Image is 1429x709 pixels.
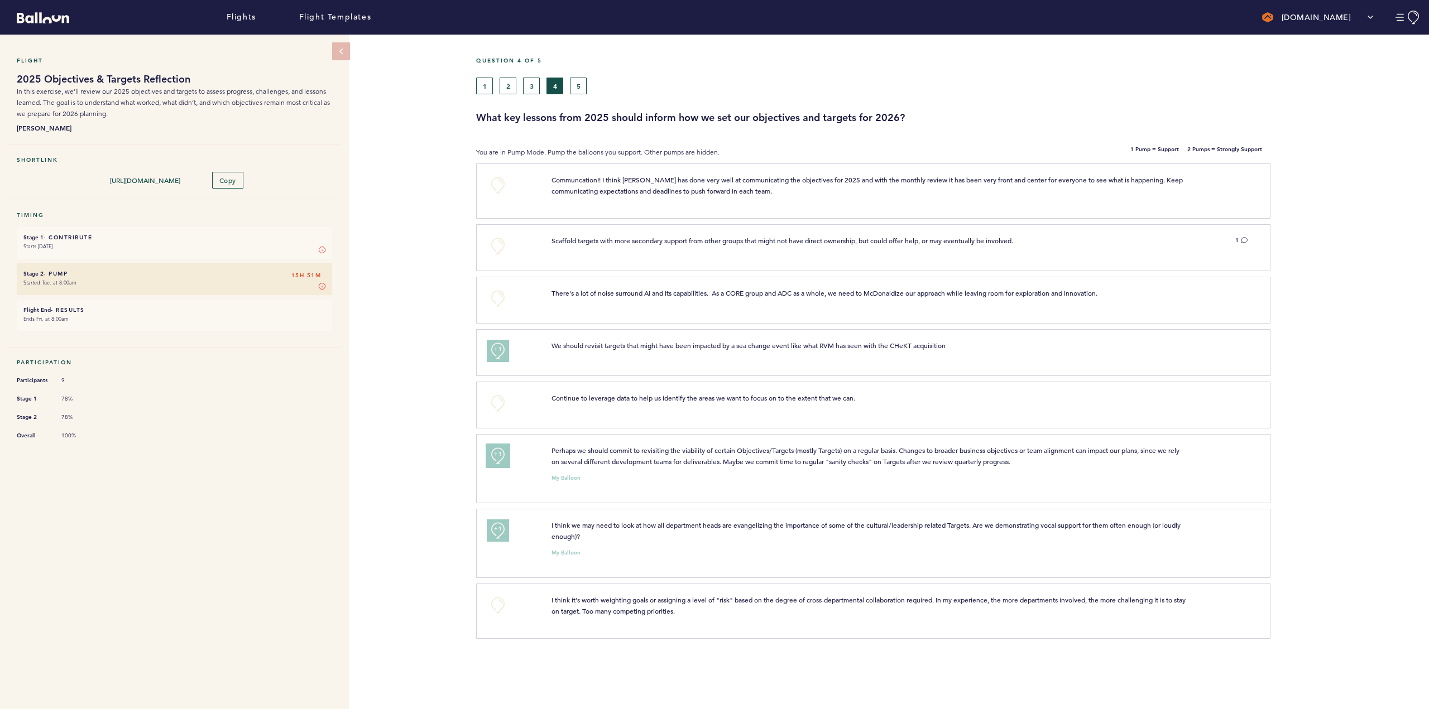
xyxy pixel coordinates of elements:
[17,375,50,386] span: Participants
[17,430,50,441] span: Overall
[23,306,325,313] h6: - Results
[487,340,509,362] button: +1
[500,78,516,94] button: 2
[299,11,372,23] a: Flight Templates
[1235,235,1248,246] button: 1
[23,270,44,277] small: Stage 2
[17,156,332,163] h5: Shortlink
[487,445,509,467] button: +1
[61,432,95,440] span: 100%
[17,122,332,133] b: [PERSON_NAME]
[523,78,540,94] button: 3
[17,57,332,64] h5: Flight
[23,234,325,241] h6: - Contribute
[23,306,51,313] small: Flight End
[552,393,855,402] span: Continue to leverage data to help us identify the areas we want to focus on to the extent that we...
[1187,147,1262,158] b: 2 Pumps = Strongly Support
[219,176,236,185] span: Copy
[1257,6,1379,28] button: [DOMAIN_NAME]
[552,341,946,350] span: We should revisit targets that might have been impacted by a sea change event like what RVM has s...
[61,377,95,384] span: 9
[23,234,44,241] small: Stage 1
[23,279,76,286] time: Started Tue. at 8:00am
[552,520,1182,541] span: I think we may need to look at how all department heads are evangelizing the importance of some o...
[476,111,1421,124] h3: What key lessons from 2025 should inform how we set our objectives and targets for 2026?
[1396,11,1421,25] button: Manage Account
[552,288,1097,297] span: There's a lot of noise surround AI and its capabilities. As a CORE group and ADC as a whole, we n...
[23,270,325,277] h6: - Pump
[476,57,1421,64] h5: Question 4 of 5
[552,550,581,556] small: My Balloon
[1235,237,1239,244] span: 1
[61,395,95,403] span: 78%
[546,78,563,94] button: 4
[8,11,69,23] a: Balloon
[17,359,332,366] h5: Participation
[552,175,1185,195] span: Communcation!! I think [PERSON_NAME] has done very well at communicating the objectives for 2025 ...
[227,11,256,23] a: Flights
[552,595,1187,615] span: I think it's worth weighting goals or assigning a level of "risk" based on the degree of cross-de...
[23,315,69,322] time: Ends Fri. at 8:00am
[476,78,493,94] button: 1
[17,393,50,404] span: Stage 1
[17,12,69,23] svg: Balloon
[17,73,332,86] h1: 2025 Objectives & Targets Reflection
[552,236,1013,245] span: Scaffold targets with more secondary support from other groups that might not have direct ownersh...
[494,523,502,534] span: +1
[291,270,322,281] span: 15H 51M
[23,243,52,250] time: Starts [DATE]
[552,475,581,481] small: My Balloon
[570,78,587,94] button: 5
[494,344,502,355] span: +1
[494,448,502,460] span: +1
[1282,12,1351,23] p: [DOMAIN_NAME]
[17,412,50,423] span: Stage 2
[17,211,332,219] h5: Timing
[1130,147,1179,158] b: 1 Pump = Support
[61,413,95,421] span: 78%
[487,519,509,542] button: +1
[17,87,330,118] span: In this exercise, we’ll review our 2025 objectives and targets to assess progress, challenges, an...
[212,172,243,189] button: Copy
[552,446,1181,466] span: Perhaps we should commit to revisiting the viability of certain Objectives/Targets (mostly Target...
[476,147,944,158] p: You are in Pump Mode. Pump the balloons you support. Other pumps are hidden.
